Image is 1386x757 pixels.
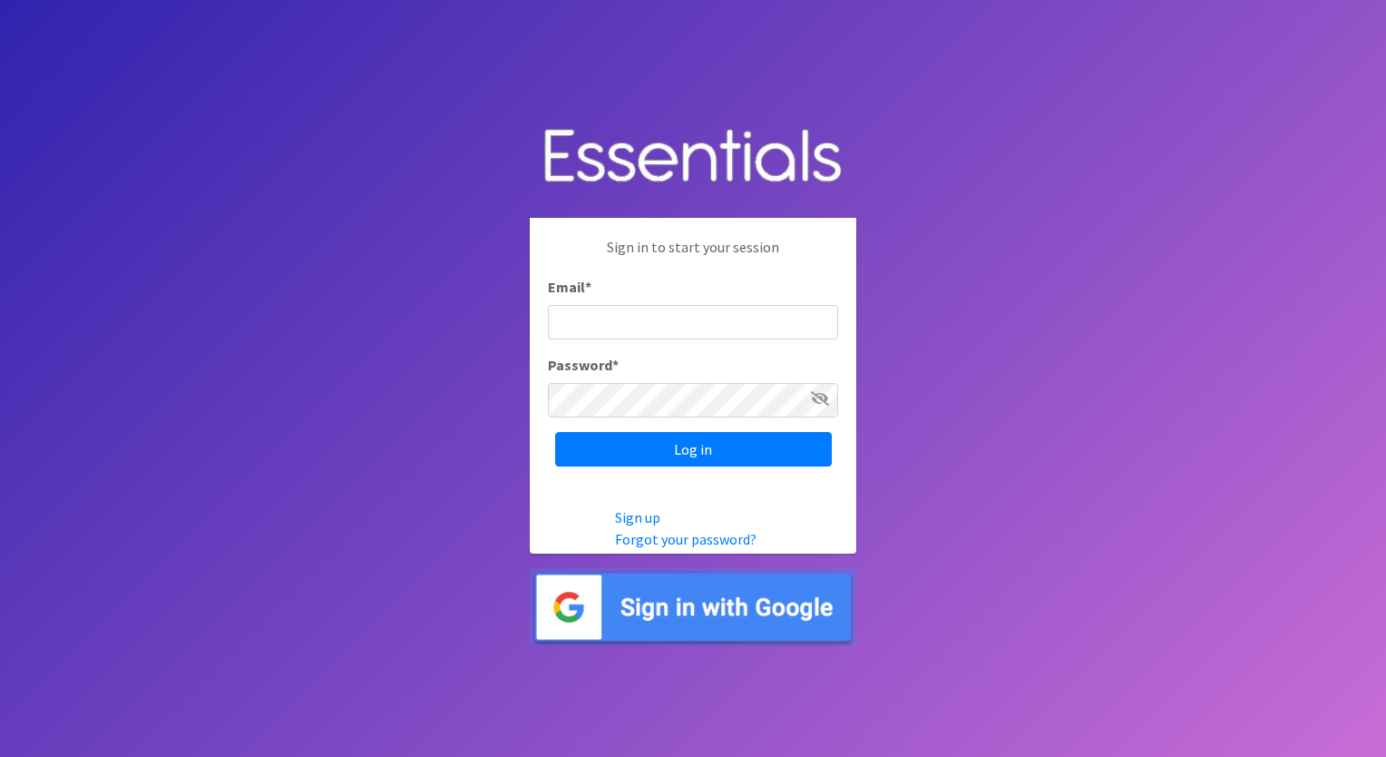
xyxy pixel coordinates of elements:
label: Password [548,354,619,376]
abbr: required [585,278,591,296]
input: Log in [555,432,832,467]
p: Sign in to start your session [548,236,838,276]
img: Sign in with Google [530,568,856,647]
img: Human Essentials [530,111,856,204]
a: Forgot your password? [615,530,756,548]
abbr: required [612,356,619,374]
a: Sign up [615,508,660,526]
label: Email [548,276,591,298]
